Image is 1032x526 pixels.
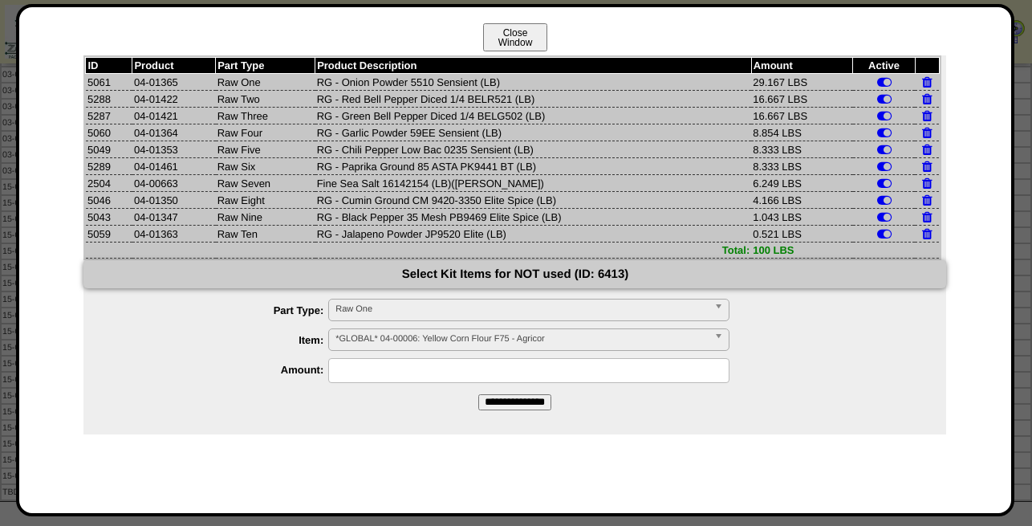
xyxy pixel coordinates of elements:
td: Raw Ten [216,226,315,243]
td: 04-01421 [132,108,216,124]
td: 29.167 LBS [751,74,853,91]
label: Amount: [116,364,328,376]
td: 04-01365 [132,74,216,91]
td: Raw Six [216,158,315,175]
td: RG - Chili Pepper Low Bac 0235 Sensient (LB) [315,141,752,158]
td: Raw Nine [216,209,315,226]
td: RG - Red Bell Pepper Diced 1/4 BELR521 (LB) [315,91,752,108]
td: 1.043 LBS [751,209,853,226]
td: 5288 [86,91,132,108]
td: 2504 [86,175,132,192]
div: Select Kit Items for NOT used (ID: 6413) [83,260,946,288]
td: 5043 [86,209,132,226]
th: Amount [751,58,853,74]
td: RG - Paprika Ground 85 ASTA PK9441 BT (LB) [315,158,752,175]
td: Raw Eight [216,192,315,209]
td: RG - Cumin Ground CM 9420-3350 Elite Spice (LB) [315,192,752,209]
td: 8.333 LBS [751,158,853,175]
td: 0.521 LBS [751,226,853,243]
td: Total: [86,243,751,259]
td: Fine Sea Salt 16142154 (LB)([PERSON_NAME]) [315,175,752,192]
label: Item: [116,334,328,346]
td: 5046 [86,192,132,209]
td: 04-01353 [132,141,216,158]
td: 5287 [86,108,132,124]
td: 8.333 LBS [751,141,853,158]
td: 04-01422 [132,91,216,108]
td: RG - Garlic Powder 59EE Sensient (LB) [315,124,752,141]
td: 04-01350 [132,192,216,209]
td: 100 LBS [751,243,853,259]
td: RG - Green Bell Pepper Diced 1/4 BELG502 (LB) [315,108,752,124]
td: Raw Three [216,108,315,124]
td: 4.166 LBS [751,192,853,209]
td: 8.854 LBS [751,124,853,141]
td: 5059 [86,226,132,243]
span: *GLOBAL* 04-00006: Yellow Corn Flour F75 - Agricor [335,329,708,349]
td: Raw Five [216,141,315,158]
td: 04-00663 [132,175,216,192]
td: 04-01461 [132,158,216,175]
td: 16.667 LBS [751,108,853,124]
td: RG - Black Pepper 35 Mesh PB9469 Elite Spice (LB) [315,209,752,226]
td: Raw Four [216,124,315,141]
td: 5289 [86,158,132,175]
span: Raw One [335,300,708,319]
td: Raw Seven [216,175,315,192]
td: Raw One [216,74,315,91]
button: CloseWindow [483,23,547,51]
td: RG - Jalapeno Powder JP9520 Elite (LB) [315,226,752,243]
td: 16.667 LBS [751,91,853,108]
td: 04-01363 [132,226,216,243]
td: 5061 [86,74,132,91]
th: Part Type [216,58,315,74]
td: 6.249 LBS [751,175,853,192]
th: Product Description [315,58,752,74]
td: 5060 [86,124,132,141]
label: Part Type: [116,304,328,316]
a: CloseWindow [481,36,549,48]
td: 04-01364 [132,124,216,141]
td: 5049 [86,141,132,158]
th: Active [853,58,915,74]
th: Product [132,58,216,74]
td: 04-01347 [132,209,216,226]
td: RG - Onion Powder 5510 Sensient (LB) [315,74,752,91]
td: Raw Two [216,91,315,108]
th: ID [86,58,132,74]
